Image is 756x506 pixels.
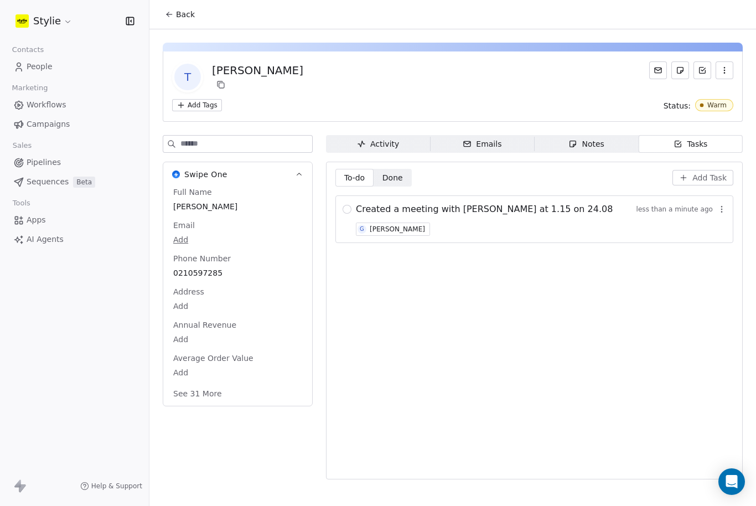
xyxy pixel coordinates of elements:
[163,162,312,187] button: Swipe OneSwipe One
[15,14,29,28] img: stylie-square-yellow.svg
[167,384,229,404] button: See 31 More
[27,176,69,188] span: Sequences
[173,201,302,212] span: [PERSON_NAME]
[9,58,140,76] a: People
[9,153,140,172] a: Pipelines
[27,234,64,245] span: AI Agents
[360,225,364,234] div: G
[672,170,733,185] button: Add Task
[171,187,214,198] span: Full Name
[7,42,49,58] span: Contacts
[568,138,604,150] div: Notes
[163,187,312,406] div: Swipe OneSwipe One
[707,101,727,109] div: Warm
[158,4,201,24] button: Back
[718,468,745,495] div: Open Intercom Messenger
[692,172,727,183] span: Add Task
[173,367,302,378] span: Add
[664,100,691,111] span: Status:
[173,334,302,345] span: Add
[27,99,66,111] span: Workflows
[171,286,206,297] span: Address
[9,211,140,229] a: Apps
[357,138,399,150] div: Activity
[356,203,613,216] span: Created a meeting with [PERSON_NAME] at 1.15 on 24.08
[27,157,61,168] span: Pipelines
[33,14,61,28] span: Stylie
[636,205,713,214] span: less than a minute ago
[27,118,70,130] span: Campaigns
[91,482,142,490] span: Help & Support
[212,63,303,78] div: [PERSON_NAME]
[184,169,227,180] span: Swipe One
[9,96,140,114] a: Workflows
[13,12,75,30] button: Stylie
[172,171,180,178] img: Swipe One
[9,173,140,191] a: SequencesBeta
[176,9,195,20] span: Back
[171,353,256,364] span: Average Order Value
[8,137,37,154] span: Sales
[27,61,53,73] span: People
[174,64,201,90] span: T
[463,138,501,150] div: Emails
[171,253,233,264] span: Phone Number
[173,267,302,278] span: 0210597285
[370,225,425,233] div: [PERSON_NAME]
[27,214,46,226] span: Apps
[8,195,35,211] span: Tools
[7,80,53,96] span: Marketing
[172,99,222,111] button: Add Tags
[382,172,403,184] span: Done
[171,319,239,331] span: Annual Revenue
[9,115,140,133] a: Campaigns
[80,482,142,490] a: Help & Support
[9,230,140,249] a: AI Agents
[173,301,302,312] span: Add
[173,234,302,245] span: Add
[73,177,95,188] span: Beta
[171,220,197,231] span: Email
